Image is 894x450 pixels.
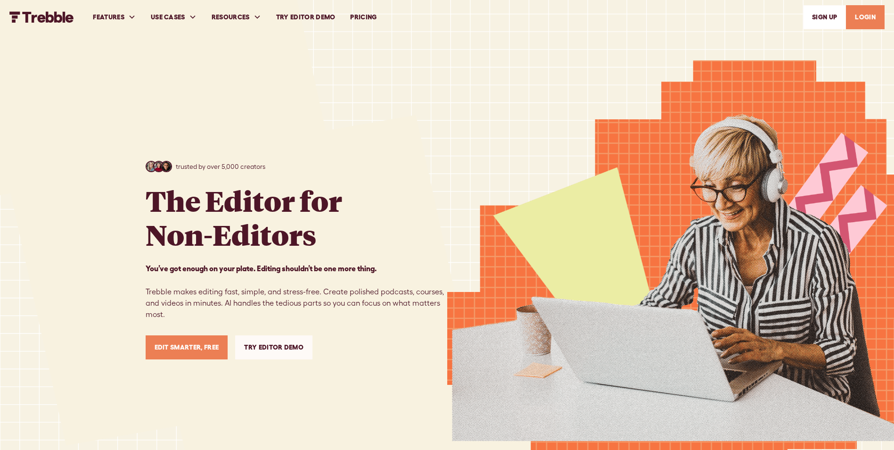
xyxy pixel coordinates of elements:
[269,1,343,33] a: Try Editor Demo
[803,5,846,29] a: SIGn UP
[235,335,312,359] a: Try Editor Demo
[146,263,447,320] p: Trebble makes editing fast, simple, and stress-free. Create polished podcasts, courses, and video...
[146,264,377,273] strong: You’ve got enough on your plate. Editing shouldn’t be one more thing. ‍
[143,1,204,33] div: USE CASES
[93,12,124,22] div: FEATURES
[343,1,384,33] a: PRICING
[212,12,250,22] div: RESOURCES
[846,5,885,29] a: LOGIN
[204,1,269,33] div: RESOURCES
[151,12,185,22] div: USE CASES
[146,183,342,251] h1: The Editor for Non-Editors
[9,11,74,23] a: home
[85,1,143,33] div: FEATURES
[176,162,265,172] p: trusted by over 5,000 creators
[146,335,228,359] a: Edit Smarter, Free
[9,11,74,23] img: Trebble FM Logo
